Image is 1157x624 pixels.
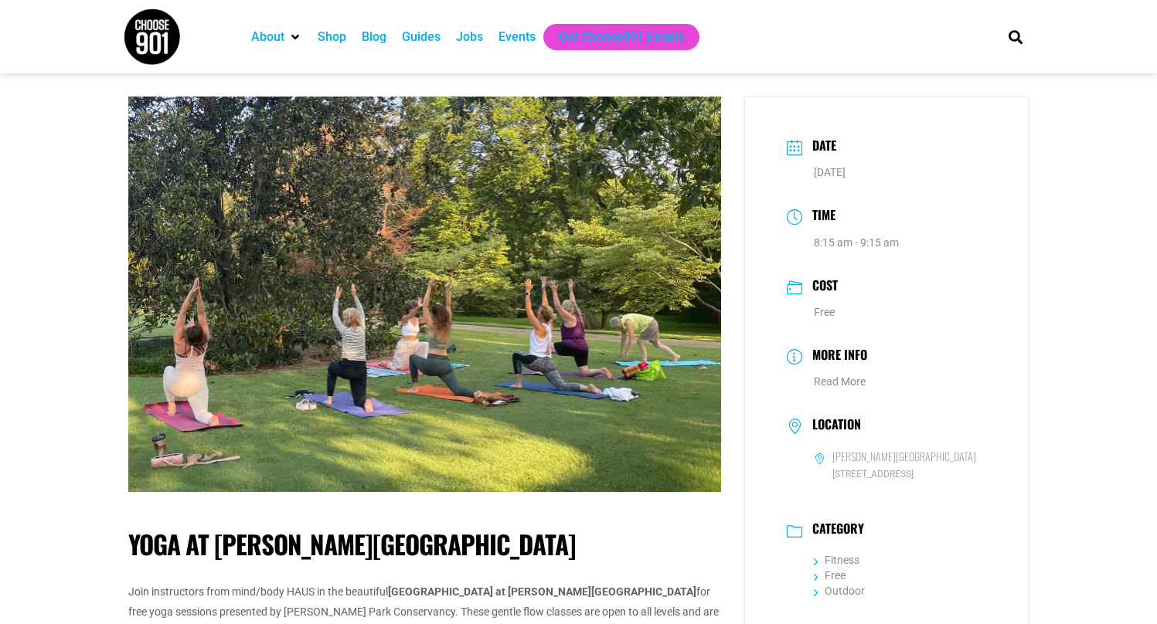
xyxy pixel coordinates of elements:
h3: Category [805,521,864,540]
a: About [251,28,284,46]
dd: Free [787,303,987,322]
a: Guides [402,28,441,46]
h3: More Info [805,345,867,368]
a: Jobs [456,28,483,46]
a: Read More [814,375,866,388]
a: Blog [362,28,386,46]
h3: Time [805,205,835,228]
span: [DATE] [814,166,846,178]
h3: Cost [805,276,838,298]
span: [STREET_ADDRESS] [814,467,987,482]
a: Events [499,28,536,46]
div: About [243,24,310,50]
h6: [PERSON_NAME][GEOGRAPHIC_DATA] [832,449,976,463]
a: Free [814,569,846,582]
a: Get Choose901 Emails [559,28,684,46]
a: Shop [318,28,346,46]
a: Outdoor [814,585,865,597]
nav: Main nav [243,24,982,50]
h3: Date [805,136,836,158]
div: Search [1002,24,1028,49]
h3: Location [805,417,861,436]
strong: [GEOGRAPHIC_DATA] at [PERSON_NAME][GEOGRAPHIC_DATA] [388,585,696,598]
h1: Yoga at [PERSON_NAME][GEOGRAPHIC_DATA] [128,529,721,560]
abbr: 8:15 am - 9:15 am [814,236,899,249]
a: Fitness [814,554,859,566]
